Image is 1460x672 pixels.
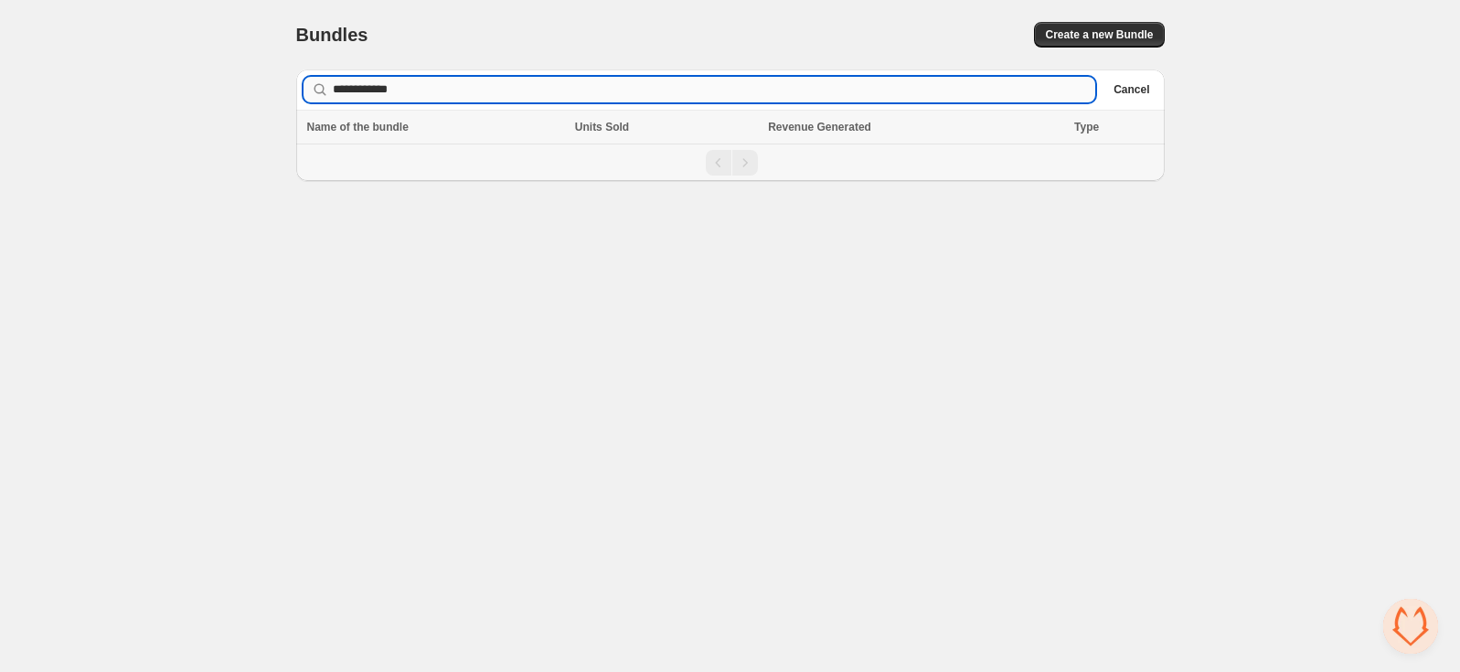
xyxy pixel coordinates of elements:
a: Open chat [1383,599,1438,654]
div: Type [1074,118,1153,136]
span: Cancel [1114,82,1149,97]
span: Revenue Generated [768,118,871,136]
span: Units Sold [575,118,629,136]
span: Create a new Bundle [1045,27,1153,42]
button: Cancel [1106,79,1156,101]
button: Create a new Bundle [1034,22,1164,48]
nav: Pagination [296,144,1165,181]
div: Name of the bundle [307,118,564,136]
button: Revenue Generated [768,118,890,136]
button: Units Sold [575,118,647,136]
h1: Bundles [296,24,368,46]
